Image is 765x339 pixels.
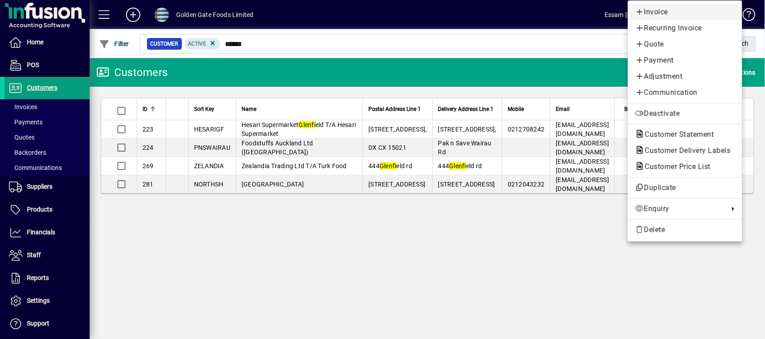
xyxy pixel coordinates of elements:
[635,130,718,139] span: Customer Statement
[635,87,735,98] span: Communication
[635,55,735,66] span: Payment
[635,7,735,17] span: Invoice
[635,162,715,171] span: Customer Price List
[635,146,735,155] span: Customer Delivery Labels
[635,182,735,193] span: Duplicate
[635,23,735,34] span: Recurring Invoice
[635,203,724,214] span: Enquiry
[628,106,742,122] button: Deactivate customer
[635,39,735,50] span: Quote
[635,108,735,119] span: Deactivate
[635,225,735,235] span: Delete
[635,71,735,82] span: Adjustment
